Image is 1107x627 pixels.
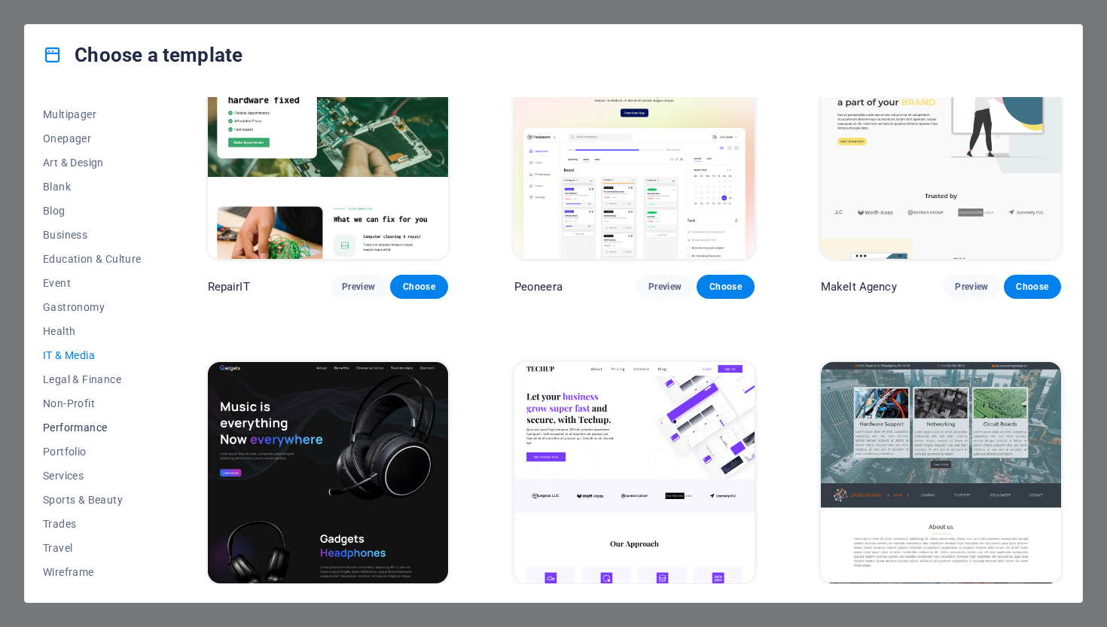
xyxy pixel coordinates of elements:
span: Choose [1016,281,1049,293]
span: Trades [43,518,142,530]
span: Choose [709,281,742,293]
span: Health [43,325,142,337]
p: MakeIt Agency [821,279,897,294]
button: Blog [43,199,142,223]
img: TechUp [514,362,755,583]
span: Portfolio [43,446,142,458]
h4: Choose a template [43,43,242,67]
button: IT & Media [43,343,142,367]
button: Blank [43,175,142,199]
img: MakeIt Agency [821,38,1061,259]
span: Non-Profit [43,397,142,409]
span: IT & Media [43,349,142,361]
button: Art & Design [43,151,142,175]
button: Performance [43,415,142,440]
button: Event [43,271,142,295]
button: Business [43,223,142,247]
button: Portfolio [43,440,142,464]
img: RepairIT [208,38,448,259]
button: Choose [697,275,754,299]
button: Education & Culture [43,247,142,271]
span: Preview [955,281,988,293]
span: Blog [43,205,142,217]
span: Gastronomy [43,301,142,313]
span: Event [43,277,142,289]
button: Choose [390,275,447,299]
button: Services [43,464,142,488]
span: Preview [342,281,375,293]
button: Non-Profit [43,391,142,415]
span: Performance [43,422,142,434]
span: Art & Design [43,157,142,169]
span: Multipager [43,108,142,120]
p: RepairIT [208,279,250,294]
span: Preview [648,281,682,293]
button: Preview [330,275,387,299]
span: Services [43,470,142,482]
p: Peoneera [514,279,563,294]
button: Trades [43,512,142,536]
button: Sports & Beauty [43,488,142,512]
button: Legal & Finance [43,367,142,391]
button: Wireframe [43,560,142,584]
button: Choose [1004,275,1061,299]
span: Business [43,229,142,241]
span: Blank [43,181,142,193]
span: Sports & Beauty [43,494,142,506]
span: Onepager [43,132,142,145]
button: Preview [636,275,694,299]
span: Choose [402,281,435,293]
img: Peoneera [514,38,755,259]
button: Health [43,319,142,343]
button: Onepager [43,126,142,151]
img: Gadgets [208,362,448,583]
button: Travel [43,536,142,560]
span: Legal & Finance [43,373,142,385]
button: Gastronomy [43,295,142,319]
span: Wireframe [43,566,142,578]
span: Travel [43,542,142,554]
img: Data Systems [821,362,1061,583]
span: Education & Culture [43,253,142,265]
button: Multipager [43,102,142,126]
button: Preview [943,275,1000,299]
